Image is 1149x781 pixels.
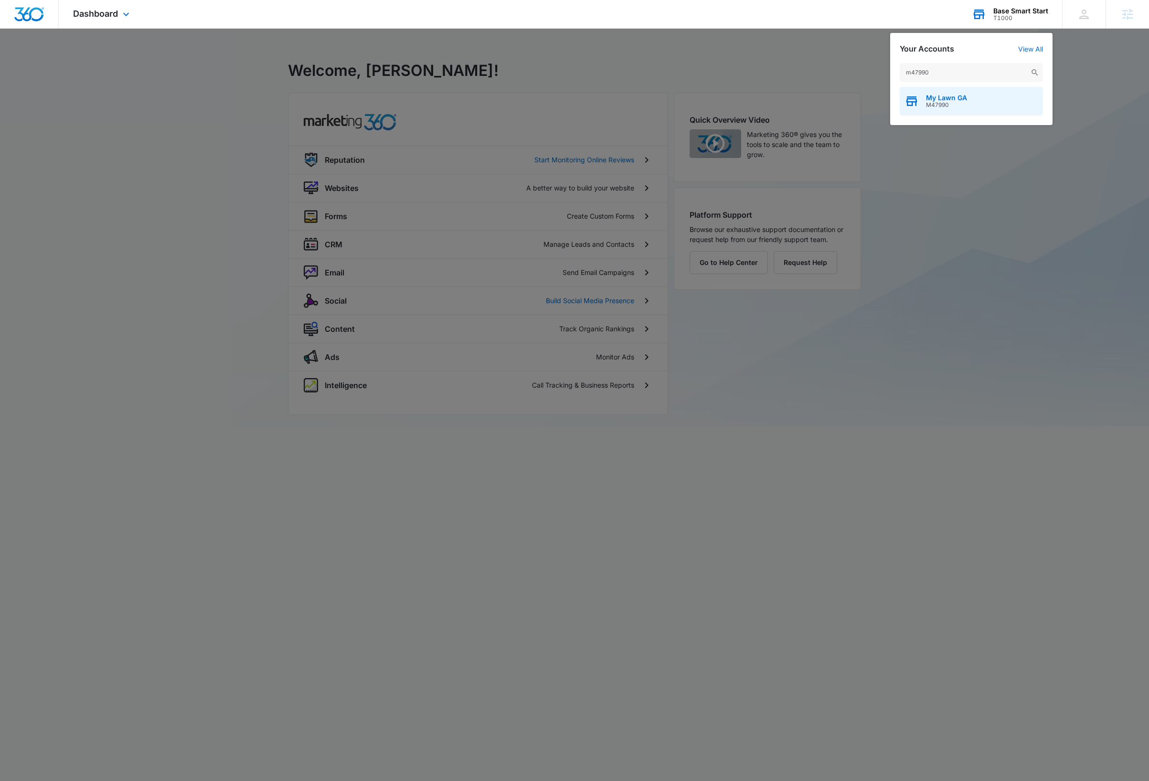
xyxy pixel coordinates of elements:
button: My Lawn GAM47990 [900,87,1043,116]
h2: Your Accounts [900,44,954,53]
span: My Lawn GA [926,94,967,102]
div: account name [993,7,1048,15]
input: Search Accounts [900,63,1043,82]
span: Dashboard [73,9,118,19]
a: View All [1018,45,1043,53]
div: account id [993,15,1048,21]
span: M47990 [926,102,967,108]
